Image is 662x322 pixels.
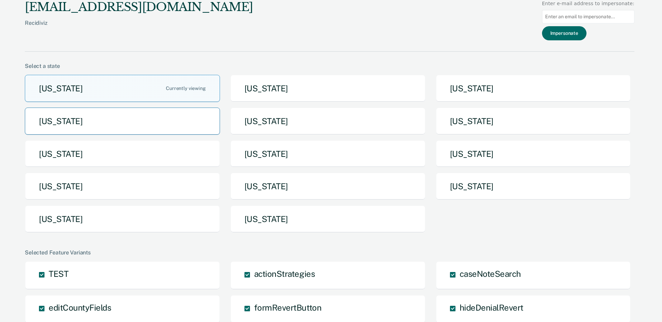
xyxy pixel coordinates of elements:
[230,108,425,135] button: [US_STATE]
[230,75,425,102] button: [US_STATE]
[436,75,631,102] button: [US_STATE]
[436,140,631,168] button: [US_STATE]
[230,173,425,200] button: [US_STATE]
[25,20,253,37] div: Recidiviz
[25,63,634,69] div: Select a state
[25,205,220,233] button: [US_STATE]
[254,303,321,312] span: formRevertButton
[49,269,68,279] span: TEST
[49,303,111,312] span: editCountyFields
[25,108,220,135] button: [US_STATE]
[254,269,315,279] span: actionStrategies
[542,10,634,23] input: Enter an email to impersonate...
[460,269,521,279] span: caseNoteSearch
[230,205,425,233] button: [US_STATE]
[230,140,425,168] button: [US_STATE]
[25,249,634,256] div: Selected Feature Variants
[436,108,631,135] button: [US_STATE]
[460,303,523,312] span: hideDenialRevert
[25,140,220,168] button: [US_STATE]
[436,173,631,200] button: [US_STATE]
[25,75,220,102] button: [US_STATE]
[25,173,220,200] button: [US_STATE]
[542,26,586,40] button: Impersonate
